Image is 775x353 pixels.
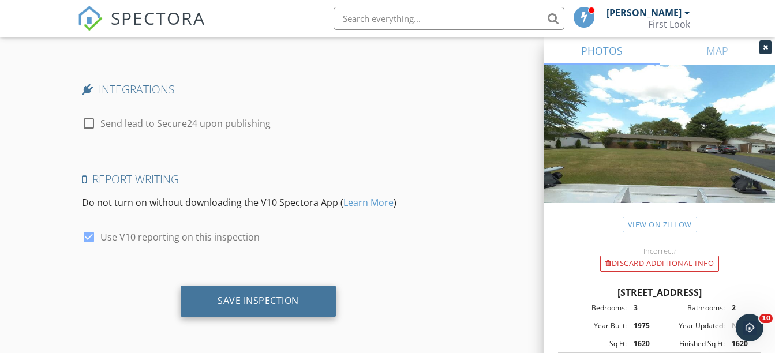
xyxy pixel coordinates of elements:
div: Finished Sq Ft: [660,339,725,349]
a: SPECTORA [77,16,205,40]
img: streetview [544,65,775,231]
div: 3 [627,303,660,313]
span: 10 [759,314,773,323]
div: Sq Ft: [561,339,627,349]
span: N/A [732,321,745,331]
a: Learn More [343,196,394,209]
div: [PERSON_NAME] [606,7,682,18]
div: Incorrect? [544,246,775,256]
h4: INTEGRATIONS [82,82,435,97]
input: Search everything... [334,7,564,30]
span: SPECTORA [111,6,205,30]
div: First Look [648,18,690,30]
div: 1975 [627,321,660,331]
div: Bedrooms: [561,303,627,313]
div: Discard Additional info [600,256,719,272]
div: [STREET_ADDRESS] [558,286,761,299]
div: Year Updated: [660,321,725,331]
div: 2 [725,303,758,313]
div: Bathrooms: [660,303,725,313]
div: Year Built: [561,321,627,331]
h4: Report Writing [82,172,435,187]
img: The Best Home Inspection Software - Spectora [77,6,103,31]
div: 1620 [725,339,758,349]
label: Send lead to Secure24 upon publishing [100,118,271,129]
div: 1620 [627,339,660,349]
a: View on Zillow [623,217,697,232]
a: MAP [660,37,775,65]
a: PHOTOS [544,37,660,65]
div: Save Inspection [218,295,299,306]
p: Do not turn on without downloading the V10 Spectora App ( ) [82,196,435,209]
iframe: Intercom live chat [736,314,763,341]
label: Use V10 reporting on this inspection [100,231,260,243]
